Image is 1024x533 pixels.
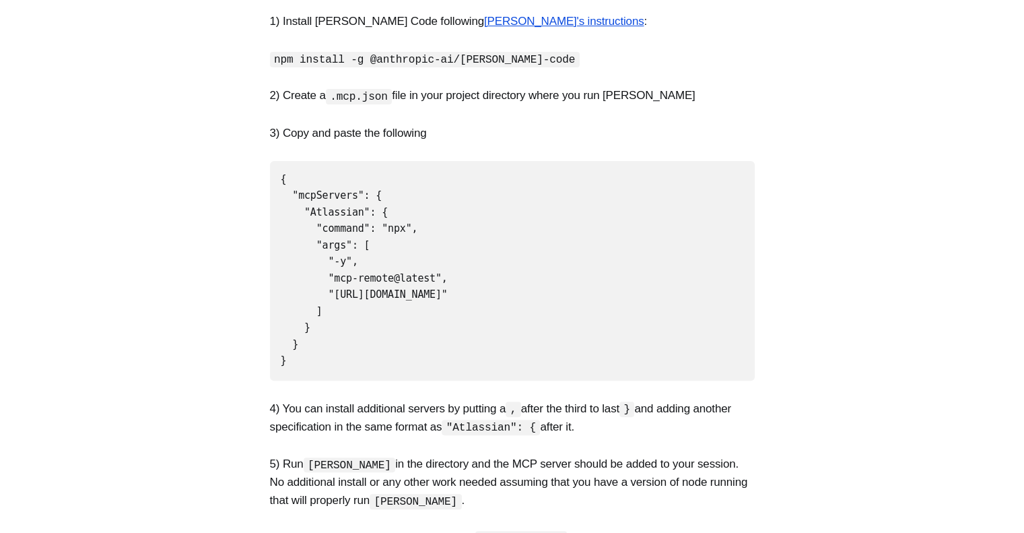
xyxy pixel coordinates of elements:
[506,402,520,417] code: ,
[484,15,644,28] a: [PERSON_NAME]'s instructions
[304,458,396,473] code: [PERSON_NAME]
[442,420,540,435] code: "Atlassian": {
[270,124,755,142] p: 3) Copy and paste the following
[270,12,755,30] p: 1) Install [PERSON_NAME] Code following :
[619,402,634,417] code: }
[270,455,755,510] p: 5) Run in the directory and the MCP server should be added to your session. No additional install...
[270,400,755,436] p: 4) You can install additional servers by putting a after the third to last and adding another spe...
[326,89,392,104] code: .mcp.json
[281,173,448,367] code: { "mcpServers": { "Atlassian": { "command": "npx", "args": [ "-y", "mcp-remote@latest", "[URL][DO...
[370,494,462,509] code: [PERSON_NAME]
[270,86,755,104] p: 2) Create a file in your project directory where you run [PERSON_NAME]
[270,52,580,67] code: npm install -g @anthropic-ai/[PERSON_NAME]-code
